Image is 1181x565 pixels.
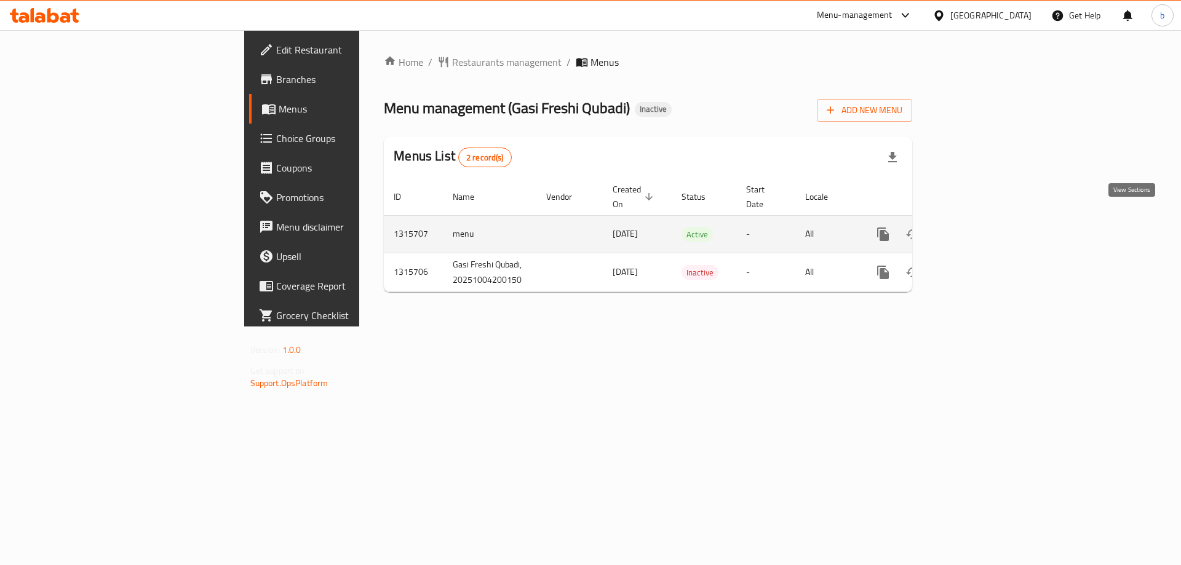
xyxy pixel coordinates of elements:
[817,8,893,23] div: Menu-management
[249,212,442,242] a: Menu disclaimer
[276,42,432,57] span: Edit Restaurant
[950,9,1032,22] div: [GEOGRAPHIC_DATA]
[276,190,432,205] span: Promotions
[276,219,432,234] span: Menu disclaimer
[613,226,638,242] span: [DATE]
[249,94,442,124] a: Menus
[452,55,562,69] span: Restaurants management
[1160,9,1164,22] span: b
[746,182,781,211] span: Start Date
[443,215,536,253] td: menu
[795,215,859,253] td: All
[276,72,432,87] span: Branches
[249,124,442,153] a: Choice Groups
[384,178,996,292] table: enhanced table
[249,65,442,94] a: Branches
[394,189,417,204] span: ID
[546,189,588,204] span: Vendor
[443,253,536,291] td: Gasi Freshi Qubadi, 20251004200150
[859,178,996,216] th: Actions
[250,363,307,379] span: Get support on:
[817,99,912,122] button: Add New Menu
[898,258,928,287] button: Change Status
[682,265,718,280] div: Inactive
[869,258,898,287] button: more
[635,104,672,114] span: Inactive
[682,189,722,204] span: Status
[437,55,562,69] a: Restaurants management
[590,55,619,69] span: Menus
[249,242,442,271] a: Upsell
[736,215,795,253] td: -
[827,103,902,118] span: Add New Menu
[795,253,859,291] td: All
[682,227,713,242] span: Active
[613,182,657,211] span: Created On
[613,264,638,280] span: [DATE]
[282,342,301,358] span: 1.0.0
[635,102,672,117] div: Inactive
[249,301,442,330] a: Grocery Checklist
[276,308,432,323] span: Grocery Checklist
[805,189,844,204] span: Locale
[736,253,795,291] td: -
[453,189,490,204] span: Name
[276,160,432,175] span: Coupons
[394,147,511,167] h2: Menus List
[567,55,571,69] li: /
[384,94,630,122] span: Menu management ( Gasi Freshi Qubadi )
[459,152,511,164] span: 2 record(s)
[249,153,442,183] a: Coupons
[250,342,280,358] span: Version:
[384,55,912,69] nav: breadcrumb
[276,131,432,146] span: Choice Groups
[249,271,442,301] a: Coverage Report
[458,148,512,167] div: Total records count
[249,35,442,65] a: Edit Restaurant
[682,266,718,280] span: Inactive
[249,183,442,212] a: Promotions
[869,219,898,249] button: more
[276,249,432,264] span: Upsell
[279,101,432,116] span: Menus
[276,279,432,293] span: Coverage Report
[250,375,328,391] a: Support.OpsPlatform
[878,143,907,172] div: Export file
